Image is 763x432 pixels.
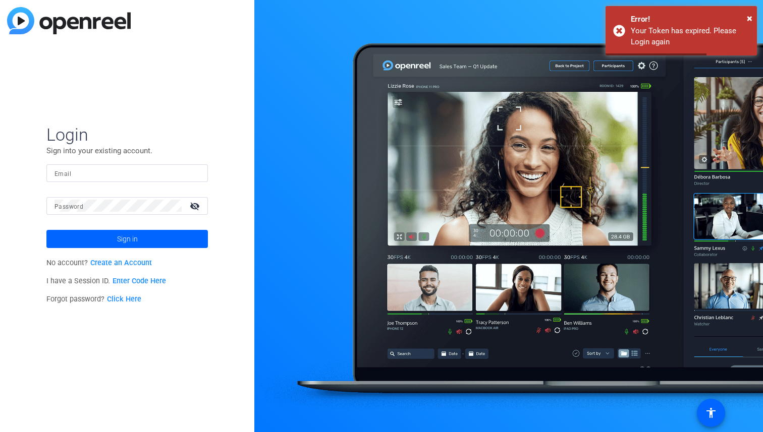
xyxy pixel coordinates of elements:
[113,277,166,285] a: Enter Code Here
[46,259,152,267] span: No account?
[54,167,200,179] input: Enter Email Address
[631,14,749,25] div: Error!
[747,11,752,26] button: Close
[46,277,166,285] span: I have a Session ID.
[46,230,208,248] button: Sign in
[46,145,208,156] p: Sign into your existing account.
[184,199,208,213] mat-icon: visibility_off
[7,7,131,34] img: blue-gradient.svg
[90,259,152,267] a: Create an Account
[46,295,141,303] span: Forgot password?
[46,124,208,145] span: Login
[54,203,83,210] mat-label: Password
[631,25,749,48] div: Your Token has expired. Please Login again
[117,226,138,252] span: Sign in
[705,407,717,419] mat-icon: accessibility
[747,12,752,24] span: ×
[107,295,141,303] a: Click Here
[54,170,71,177] mat-label: Email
